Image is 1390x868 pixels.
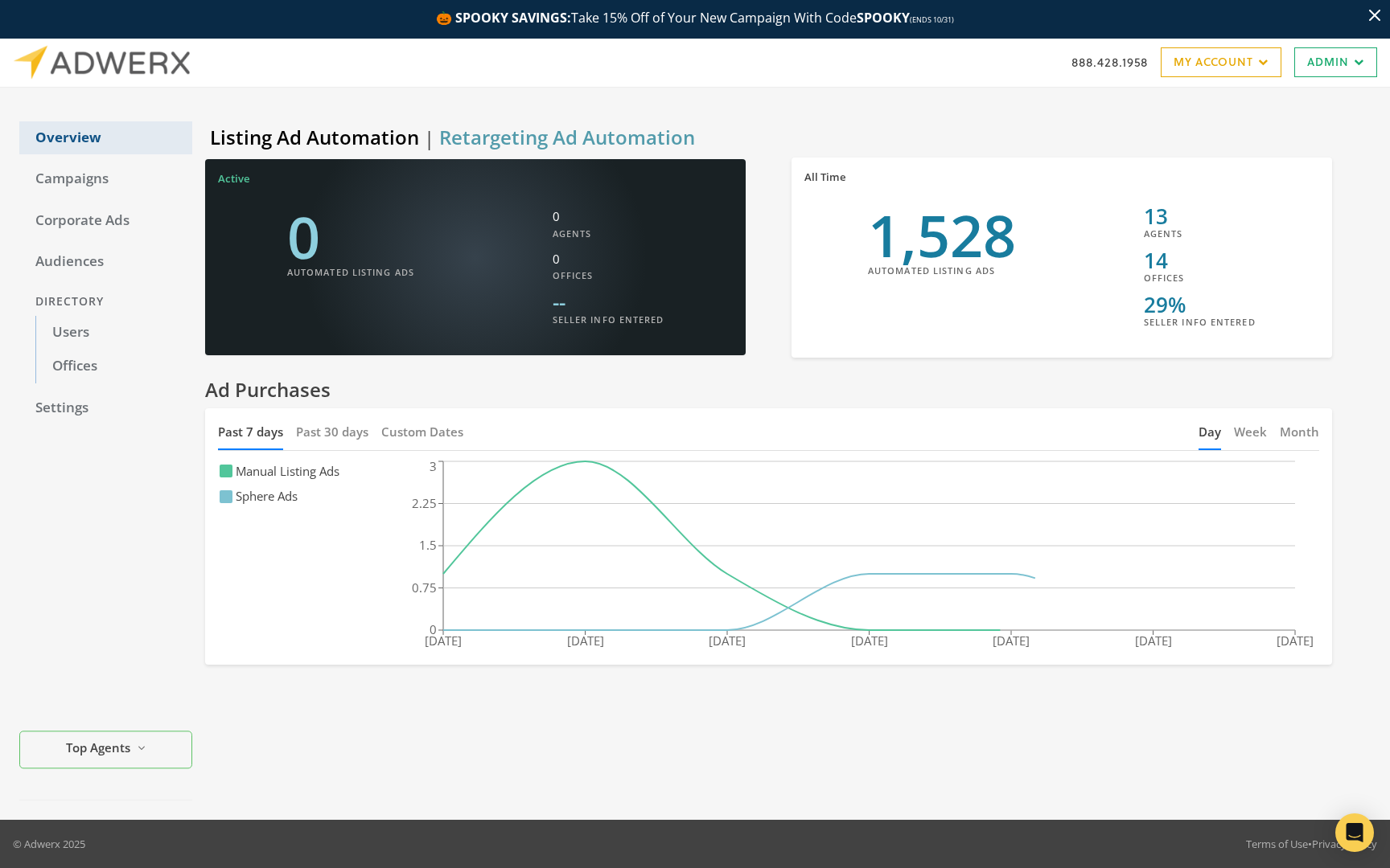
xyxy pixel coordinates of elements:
[236,487,298,506] span: Sphere Ads
[19,204,192,238] a: Corporate Ads
[19,731,192,768] button: Top Agents
[19,121,192,155] a: Overview
[709,632,746,648] tspan: [DATE]
[1280,415,1319,449] button: Month
[851,632,888,648] tspan: [DATE]
[430,458,437,474] tspan: 3
[1294,47,1377,77] a: Admin
[1312,837,1377,851] a: Privacy Policy
[66,739,130,758] span: Top Agents
[1144,206,1256,227] div: 13
[419,537,437,553] tspan: 1.5
[218,415,283,449] button: Past 7 days
[296,415,368,449] button: Past 30 days
[218,172,250,186] h3: Active
[868,264,1016,277] div: Automated Listing Ads
[1144,250,1256,271] div: 14
[192,377,1332,402] h2: Ad Purchases
[1135,632,1172,648] tspan: [DATE]
[1144,294,1256,315] div: 29%
[19,287,192,317] div: Directory
[1234,415,1267,449] button: Week
[13,836,85,852] p: © Adwerx 2025
[430,621,437,637] tspan: 0
[35,350,192,383] a: Offices
[412,579,437,595] tspan: 0.75
[218,461,341,482] button: Manual Listing Ads
[1199,415,1221,449] button: Day
[19,245,192,279] a: Audiences
[868,206,1016,264] div: 1,528
[553,207,664,240] div: 0
[425,632,462,648] tspan: [DATE]
[19,162,192,196] a: Campaigns
[1071,54,1148,71] a: 888.428.1958
[1144,271,1256,285] div: Offices
[13,45,190,80] img: Adwerx
[434,124,700,150] button: Retargeting Ad Automation
[804,170,846,184] h3: All Time
[1161,47,1281,77] a: My Account
[19,391,192,425] a: Settings
[553,250,664,283] div: 0
[553,313,664,326] div: Seller Info Entered
[553,227,664,240] div: Agents
[553,292,664,313] div: --
[287,265,414,279] div: Automated Listing Ads
[236,462,339,481] span: Manual Listing Ads
[381,415,463,449] button: Custom Dates
[553,268,664,282] div: Offices
[993,632,1030,648] tspan: [DATE]
[1246,836,1377,852] div: •
[412,494,437,510] tspan: 2.25
[567,632,604,648] tspan: [DATE]
[1335,813,1374,852] div: Open Intercom Messenger
[1144,227,1256,240] div: Agents
[218,485,299,507] button: Sphere Ads
[1246,837,1308,851] a: Terms of Use
[192,120,1332,158] div: |
[287,207,414,265] div: 0
[205,124,424,150] button: Listing Ad Automation
[1144,315,1256,329] div: Seller Info Entered
[35,316,192,350] a: Users
[1277,632,1314,648] tspan: [DATE]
